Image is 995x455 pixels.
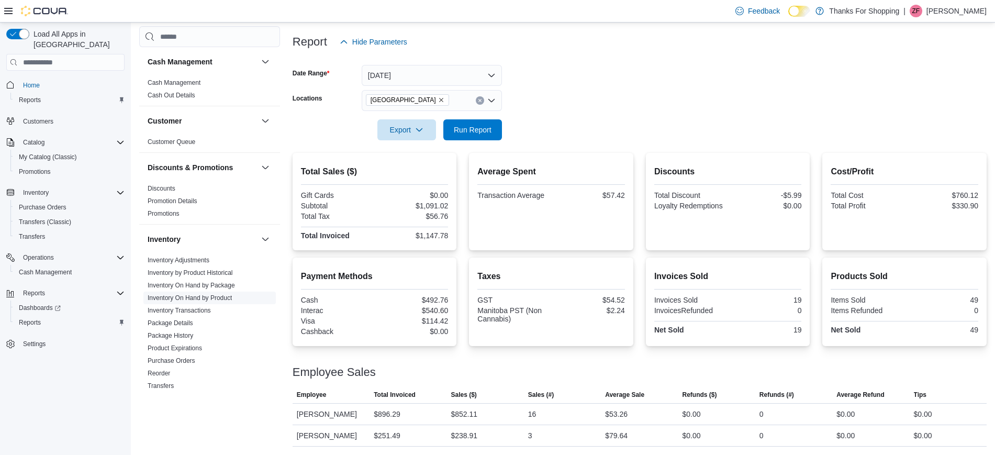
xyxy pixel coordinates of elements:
div: 16 [528,408,536,420]
a: Cash Management [15,266,76,279]
span: Average Sale [605,391,644,399]
div: Subtotal [301,202,373,210]
a: My Catalog (Classic) [15,151,81,163]
a: Cash Out Details [148,92,195,99]
span: Average Refund [836,391,885,399]
span: ZF [912,5,920,17]
div: $2.24 [553,306,625,315]
div: -$5.99 [730,191,802,199]
span: Reports [19,287,125,299]
div: $0.00 [836,429,855,442]
div: Loyalty Redemptions [654,202,726,210]
span: Purchase Orders [15,201,125,214]
span: Tips [914,391,926,399]
a: Purchase Orders [15,201,71,214]
span: Catalog [19,136,125,149]
span: Operations [19,251,125,264]
p: [PERSON_NAME] [926,5,987,17]
a: Inventory by Product Historical [148,269,233,276]
button: Reports [2,286,129,301]
p: | [903,5,905,17]
span: Reports [15,94,125,106]
span: Promotions [19,168,51,176]
a: Inventory On Hand by Product [148,294,232,302]
h2: Average Spent [477,165,625,178]
a: Inventory On Hand by Package [148,282,235,289]
span: Southdale [366,94,449,106]
button: Open list of options [487,96,496,105]
div: $0.00 [377,191,449,199]
span: Cash Management [19,268,72,276]
button: Cash Management [259,56,272,68]
a: Dashboards [10,301,129,315]
span: Settings [19,337,125,350]
div: Transaction Average [477,191,549,199]
span: Promotion Details [148,197,197,205]
button: Hide Parameters [336,31,411,52]
a: Inventory Adjustments [148,257,209,264]
strong: Net Sold [831,326,860,334]
span: Transfers [19,232,45,241]
button: Discounts & Promotions [148,162,257,173]
div: $0.00 [683,408,701,420]
a: Transfers [15,230,49,243]
a: Transfers (Classic) [15,216,75,228]
h2: Total Sales ($) [301,165,449,178]
span: Home [19,78,125,91]
div: 0 [907,306,978,315]
div: $1,091.02 [377,202,449,210]
button: Promotions [10,164,129,179]
span: Operations [23,253,54,262]
strong: Total Invoiced [301,231,350,240]
input: Dark Mode [788,6,810,17]
span: Purchase Orders [19,203,66,212]
div: 0 [759,429,764,442]
a: Reports [15,316,45,329]
strong: Net Sold [654,326,684,334]
a: Promotions [148,210,180,217]
button: Customer [259,115,272,127]
button: Customer [148,116,257,126]
h3: Employee Sales [293,366,376,379]
span: Reports [23,289,45,297]
img: Cova [21,6,68,16]
div: 0 [759,408,764,420]
span: Settings [23,340,46,348]
span: Export [384,119,430,140]
span: Load All Apps in [GEOGRAPHIC_DATA] [29,29,125,50]
div: Cash [301,296,373,304]
h3: Inventory [148,234,181,245]
div: Visa [301,317,373,325]
div: Zander Finch [910,5,922,17]
a: Reorder [148,370,170,377]
span: Feedback [748,6,780,16]
div: Total Tax [301,212,373,220]
a: Discounts [148,185,175,192]
span: Inventory [19,186,125,199]
span: Package History [148,331,193,340]
button: Cash Management [10,265,129,280]
div: 3 [528,429,532,442]
a: Package Details [148,319,193,327]
div: $0.00 [730,202,802,210]
div: Total Discount [654,191,726,199]
button: [DATE] [362,65,502,86]
span: Transfers [15,230,125,243]
span: Home [23,81,40,90]
div: Customer [139,136,280,152]
div: GST [477,296,549,304]
h2: Payment Methods [301,270,449,283]
button: Run Report [443,119,502,140]
span: Inventory [23,188,49,197]
button: Inventory [19,186,53,199]
label: Date Range [293,69,330,77]
button: Cash Management [148,57,257,67]
div: [PERSON_NAME] [293,425,370,446]
button: Reports [10,315,129,330]
span: [GEOGRAPHIC_DATA] [371,95,436,105]
button: Remove Southdale from selection in this group [438,97,444,103]
div: $251.49 [374,429,400,442]
div: $852.11 [451,408,477,420]
button: Operations [19,251,58,264]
